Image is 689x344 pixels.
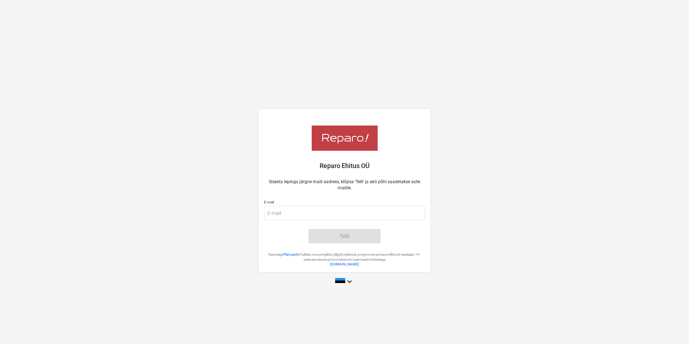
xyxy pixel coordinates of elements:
p: Kasutage et hallata oma projekte, jälgida eelarvet, prognoose ja kasumlikkust reaalajas. 14-päeva... [264,252,425,262]
p: Reparo Ehitus OÜ [264,162,425,170]
p: Sisesta lepingu järgne maili aadress, klõpsa 'Telli' ja akti põhi saadetakse sulle mailile. [264,179,425,191]
a: Planyard [283,252,297,256]
a: [DOMAIN_NAME] [330,262,359,266]
p: E-mail [264,200,425,206]
input: E-mail [264,206,425,220]
i: keyboard_arrow_down [345,277,354,286]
